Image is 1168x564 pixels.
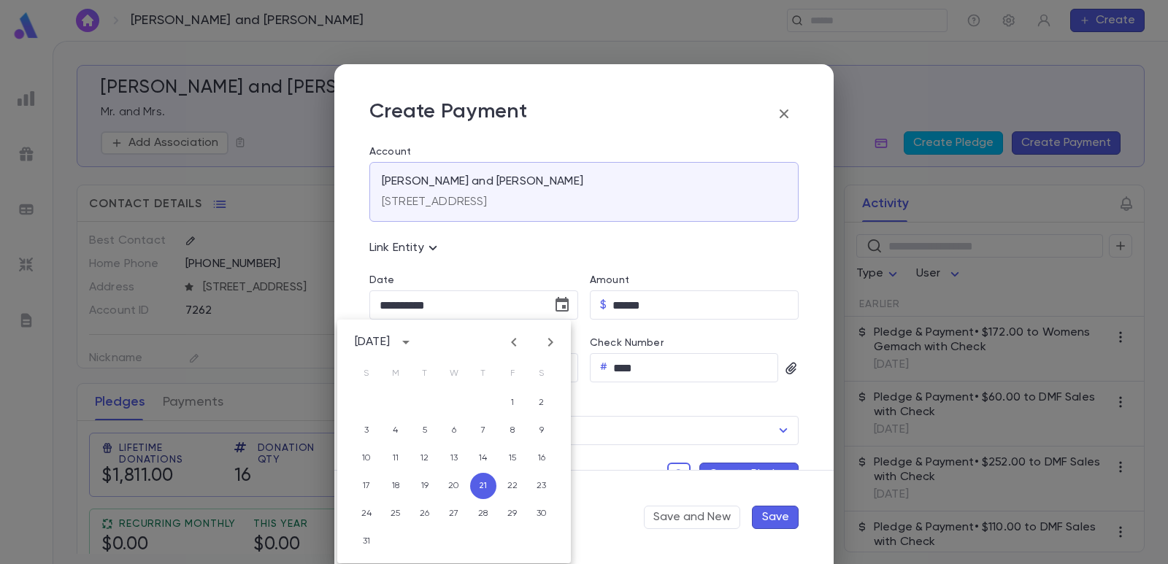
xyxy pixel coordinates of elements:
[383,359,409,388] span: Monday
[499,445,526,471] button: 15
[383,473,409,499] button: 18
[539,331,562,354] button: Next month
[529,359,555,388] span: Saturday
[412,445,438,471] button: 12
[499,501,526,527] button: 29
[383,501,409,527] button: 25
[590,274,629,286] label: Amount
[499,473,526,499] button: 22
[355,335,390,349] div: [DATE]
[752,506,799,529] button: Save
[499,390,526,416] button: 1
[412,501,438,527] button: 26
[369,239,442,257] p: Link Entity
[441,417,467,444] button: 6
[470,473,496,499] button: 21
[441,445,467,471] button: 13
[547,290,577,320] button: Choose date, selected date is Aug 21, 2025
[470,359,496,388] span: Thursday
[644,506,740,529] button: Save and New
[382,195,488,209] p: [STREET_ADDRESS]
[369,146,799,158] label: Account
[773,420,794,441] button: Open
[470,501,496,527] button: 28
[499,359,526,388] span: Friday
[529,445,555,471] button: 16
[499,417,526,444] button: 8
[382,174,583,189] p: [PERSON_NAME] and [PERSON_NAME]
[529,473,555,499] button: 23
[353,359,380,388] span: Sunday
[412,417,438,444] button: 5
[470,417,496,444] button: 7
[441,501,467,527] button: 27
[600,360,607,375] p: #
[353,445,380,471] button: 10
[353,417,380,444] button: 3
[529,417,555,444] button: 9
[590,337,664,349] label: Check Number
[394,331,418,354] button: calendar view is open, switch to year view
[529,501,555,527] button: 30
[369,274,578,286] label: Date
[529,390,555,416] button: 2
[369,99,527,128] p: Create Payment
[441,359,467,388] span: Wednesday
[353,528,380,555] button: 31
[470,445,496,471] button: 14
[600,298,607,312] p: $
[699,463,799,486] button: Create Pledge
[353,501,380,527] button: 24
[502,331,526,354] button: Previous month
[383,417,409,444] button: 4
[412,359,438,388] span: Tuesday
[383,445,409,471] button: 11
[353,473,380,499] button: 17
[441,473,467,499] button: 20
[412,473,438,499] button: 19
